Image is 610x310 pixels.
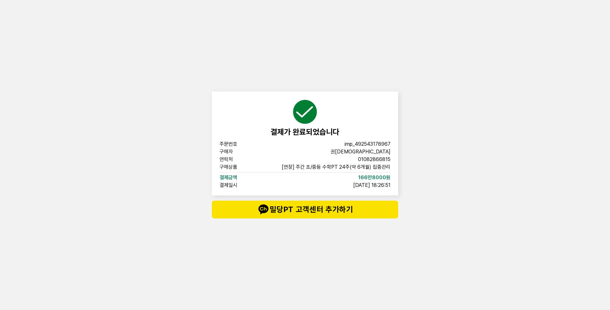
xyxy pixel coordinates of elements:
span: 결제금액 [219,175,260,180]
span: [연장] 주간 초/중등 수학PT 24주(약 6개월) 집중관리 [282,165,391,170]
span: 166만8000원 [358,175,391,180]
span: 01082866815 [358,157,391,162]
img: talk [257,203,270,216]
img: succeed [292,99,318,125]
span: 밀당PT 고객센터 추가하기 [225,203,385,216]
span: 연락처 [219,157,260,162]
span: 결제가 완료되었습니다 [271,127,339,137]
span: 결제일시 [219,183,260,188]
span: 구매자 [219,149,260,154]
button: talk밀당PT 고객센터 추가하기 [212,201,398,218]
span: [DATE] 18:26:51 [353,183,391,188]
span: 주문번호 [219,142,260,147]
span: 구매상품 [219,165,260,170]
span: imp_492543178967 [345,142,391,147]
span: 권[DEMOGRAPHIC_DATA] [331,149,391,154]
